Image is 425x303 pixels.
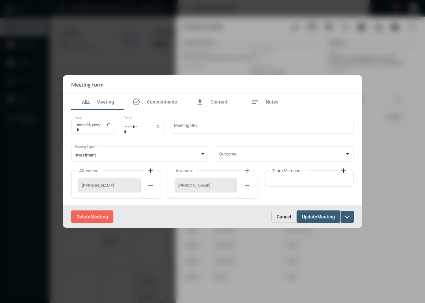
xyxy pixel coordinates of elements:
label: Advisors: [172,168,196,173]
mat-icon: expand_more [343,213,351,221]
mat-icon: groups [82,98,90,106]
span: Cancel [277,214,291,219]
span: Meeting [90,214,108,219]
mat-icon: notes [251,98,259,106]
span: Notes [266,99,278,105]
mat-icon: add [243,167,251,175]
span: Update [302,214,317,219]
span: [PERSON_NAME] [82,183,137,188]
span: Meeting [96,99,114,105]
mat-icon: remove [243,182,251,190]
button: Cancel [271,211,297,223]
mat-icon: add [340,167,348,175]
mat-icon: file_upload [196,98,204,106]
span: Delete [76,214,90,219]
button: DeleteMeeting [71,210,113,223]
span: Commitments [147,99,177,105]
span: [PERSON_NAME] [178,183,233,188]
span: Investment [74,152,96,157]
span: Content [211,99,227,105]
span: Meeting [317,214,335,219]
mat-icon: add [147,167,155,175]
label: Attendees: [76,168,103,173]
label: Team Members: [269,168,306,173]
mat-icon: task_alt [132,98,140,106]
h2: Meeting Form [71,81,103,88]
mat-icon: remove [147,182,155,190]
button: UpdateMeeting [297,210,340,223]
